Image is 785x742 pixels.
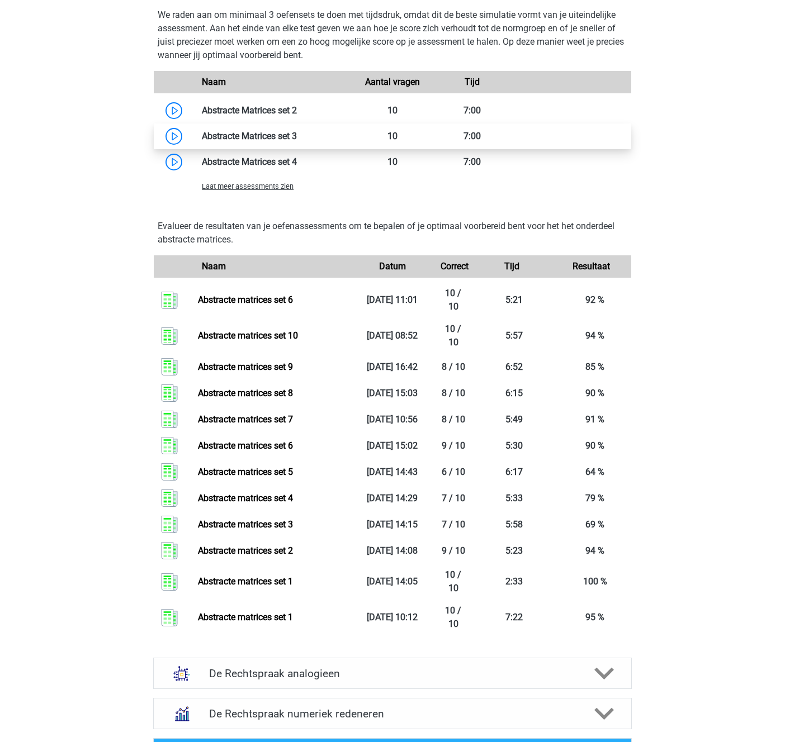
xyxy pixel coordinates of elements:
[202,182,294,191] span: Laat meer assessments zien
[198,612,293,622] a: Abstracte matrices set 1
[193,130,353,143] div: Abstracte Matrices set 3
[158,8,627,62] p: We raden aan om minimaal 3 oefensets te doen met tijdsdruk, omdat dit de beste simulatie vormt va...
[167,659,196,688] img: analogieen
[193,104,353,117] div: Abstracte Matrices set 2
[432,260,472,273] div: Correct
[552,260,631,273] div: Resultaat
[353,75,432,89] div: Aantal vragen
[158,220,627,246] p: Evalueer de resultaten van je oefenassessments om te bepalen of je optimaal voorbereid bent voor ...
[198,493,293,503] a: Abstracte matrices set 4
[209,667,575,680] h4: De Rechtspraak analogieen
[198,576,293,587] a: Abstracte matrices set 1
[198,440,293,451] a: Abstracte matrices set 6
[193,75,353,89] div: Naam
[198,414,293,425] a: Abstracte matrices set 7
[198,545,293,556] a: Abstracte matrices set 2
[193,155,353,169] div: Abstracte Matrices set 4
[149,658,636,689] a: analogieen De Rechtspraak analogieen
[209,707,575,720] h4: De Rechtspraak numeriek redeneren
[193,260,353,273] div: Naam
[432,75,512,89] div: Tijd
[198,294,293,305] a: Abstracte matrices set 6
[198,519,293,530] a: Abstracte matrices set 3
[198,467,293,477] a: Abstracte matrices set 5
[198,388,293,398] a: Abstracte matrices set 8
[198,330,298,341] a: Abstracte matrices set 10
[167,699,196,728] img: numeriek redeneren
[149,698,636,729] a: numeriek redeneren De Rechtspraak numeriek redeneren
[353,260,432,273] div: Datum
[472,260,551,273] div: Tijd
[198,362,293,372] a: Abstracte matrices set 9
